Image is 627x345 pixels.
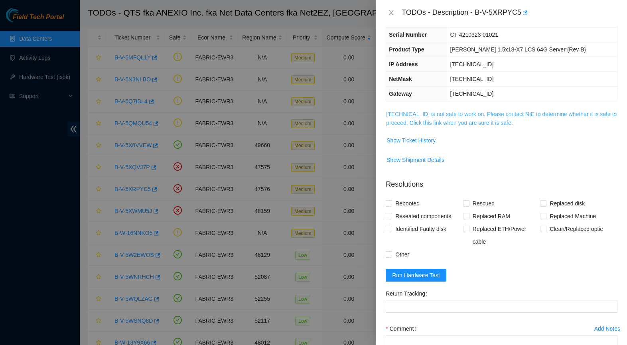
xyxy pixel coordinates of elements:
[386,134,436,147] button: Show Ticket History
[386,269,446,282] button: Run Hardware Test
[389,32,427,38] span: Serial Number
[450,76,493,82] span: [TECHNICAL_ID]
[594,322,621,335] button: Add Notes
[392,248,412,261] span: Other
[386,287,431,300] label: Return Tracking
[389,76,412,82] span: NetMask
[469,223,540,248] span: Replaced ETH/Power cable
[386,9,397,17] button: Close
[546,197,588,210] span: Replaced disk
[386,136,436,145] span: Show Ticket History
[450,32,498,38] span: CT-4210323-01021
[594,326,620,331] div: Add Notes
[469,197,498,210] span: Rescued
[388,10,394,16] span: close
[450,61,493,67] span: [TECHNICAL_ID]
[392,210,454,223] span: Reseated components
[450,91,493,97] span: [TECHNICAL_ID]
[546,210,599,223] span: Replaced Machine
[389,46,424,53] span: Product Type
[546,223,606,235] span: Clean/Replaced optic
[469,210,513,223] span: Replaced RAM
[392,197,423,210] span: Rebooted
[402,6,617,19] div: TODOs - Description - B-V-5XRPYC5
[389,91,412,97] span: Gateway
[386,300,617,313] input: Return Tracking
[392,223,450,235] span: Identified Faulty disk
[450,46,586,53] span: [PERSON_NAME] 1.5x18-X7 LCS 64G Server {Rev B}
[386,173,617,190] p: Resolutions
[386,154,445,166] button: Show Shipment Details
[386,111,617,126] a: [TECHNICAL_ID] is not safe to work on. Please contact NIE to determine whether it is safe to proc...
[389,61,418,67] span: IP Address
[386,322,419,335] label: Comment
[392,271,440,280] span: Run Hardware Test
[386,156,444,164] span: Show Shipment Details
